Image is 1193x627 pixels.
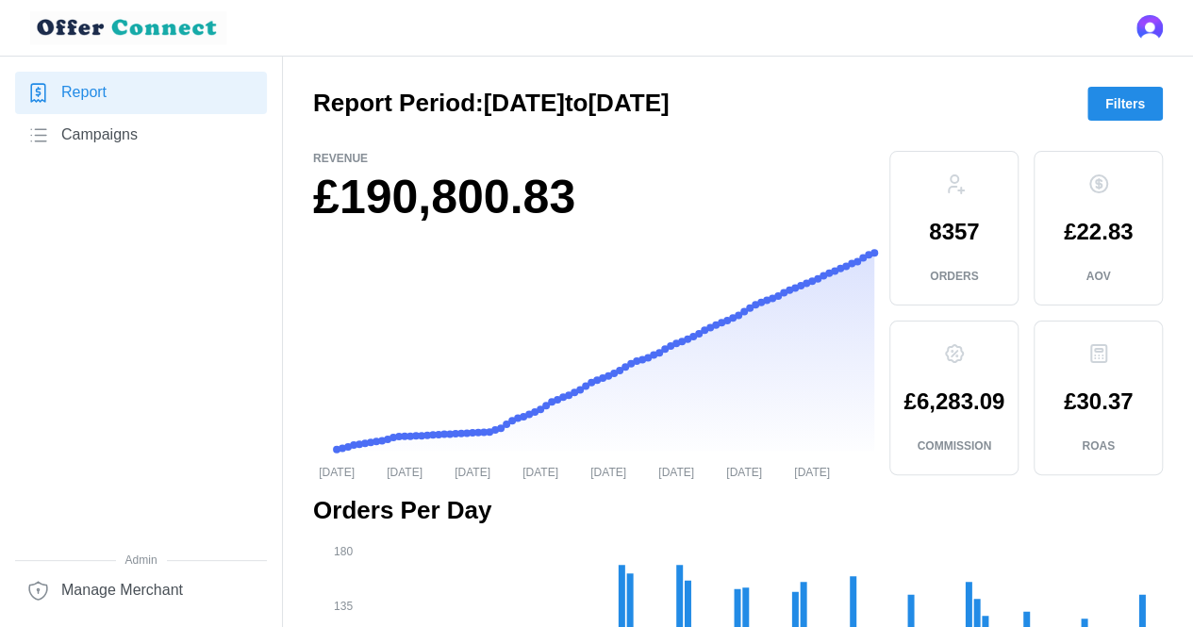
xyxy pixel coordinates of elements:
[1136,15,1163,41] button: Open user button
[726,465,762,478] tspan: [DATE]
[1105,88,1145,120] span: Filters
[930,269,978,285] p: Orders
[15,72,267,114] a: Report
[1136,15,1163,41] img: 's logo
[917,438,991,454] p: Commission
[522,465,558,478] tspan: [DATE]
[929,221,979,243] p: 8357
[658,465,694,478] tspan: [DATE]
[334,600,353,613] tspan: 135
[15,552,267,569] span: Admin
[313,494,1163,527] h2: Orders Per Day
[1064,390,1133,413] p: £30.37
[794,465,830,478] tspan: [DATE]
[319,465,355,478] tspan: [DATE]
[334,544,353,557] tspan: 180
[387,465,423,478] tspan: [DATE]
[15,569,267,612] a: Manage Merchant
[313,151,874,167] p: Revenue
[1086,269,1111,285] p: AOV
[61,81,107,105] span: Report
[313,87,669,120] h2: Report Period: [DATE] to [DATE]
[1064,221,1133,243] p: £22.83
[61,124,138,147] span: Campaigns
[1082,438,1115,454] p: ROAS
[313,167,874,228] h1: £190,800.83
[590,465,626,478] tspan: [DATE]
[903,390,1004,413] p: £6,283.09
[455,465,490,478] tspan: [DATE]
[61,579,183,602] span: Manage Merchant
[1087,87,1163,121] button: Filters
[30,11,226,44] img: loyalBe Logo
[15,114,267,157] a: Campaigns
